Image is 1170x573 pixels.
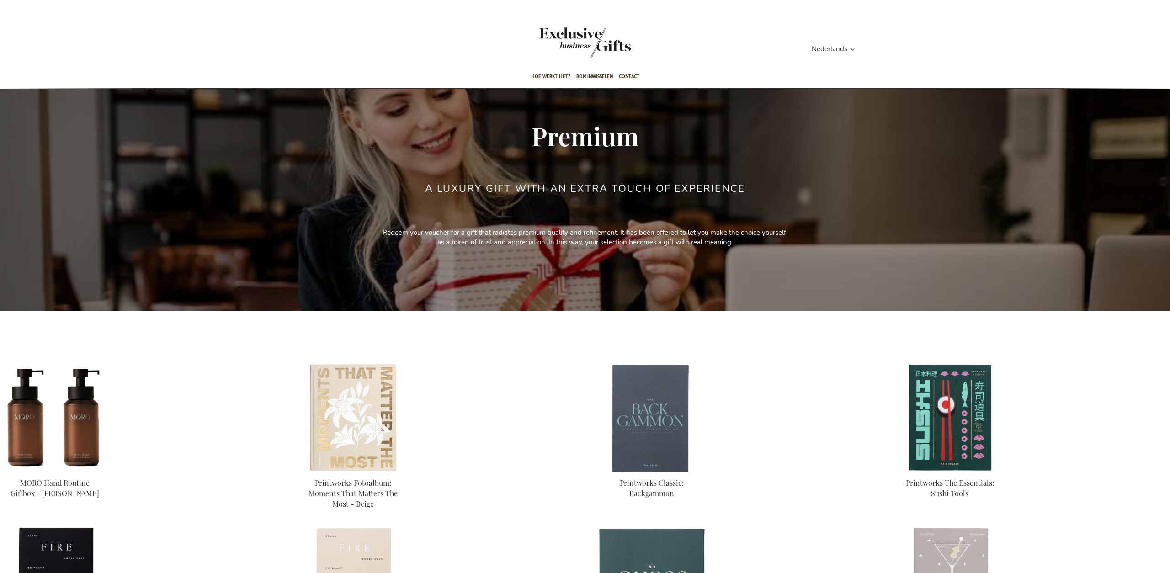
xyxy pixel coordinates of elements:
p: Redeem your voucher for a gift that radiates premium quality and refinement. It has been offered ... [379,228,791,248]
img: Printworks Classic: Backgammon [597,363,707,473]
a: Printworks The Essentials: Sushi Tools [906,478,994,498]
a: Printworks The Essentials: Sushi Tools [895,467,1005,475]
a: Printworks Classic: Backgammon [597,467,707,475]
a: MORO Hand Routine Giftbox - [PERSON_NAME] [11,478,99,498]
span: Nederlands [812,44,847,54]
span: Premium [532,119,638,153]
a: Printworks Photo Album: Moments That Matters The Most - Beige [298,467,408,475]
span: Bon inwisselen [576,66,613,87]
h2: a luxury gift with an extra touch of experience [425,183,745,194]
a: Printworks Fotoalbum: Moments That Matters The Most - Beige [308,478,398,509]
div: Nederlands [812,44,861,54]
img: Printworks Photo Album: Moments That Matters The Most - Beige [298,363,408,473]
img: Printworks The Essentials: Sushi Tools [895,363,1005,473]
a: Printworks Classic: Backgammon [620,478,684,498]
span: Contact [619,66,639,87]
span: Hoe werkt het? [531,66,570,87]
